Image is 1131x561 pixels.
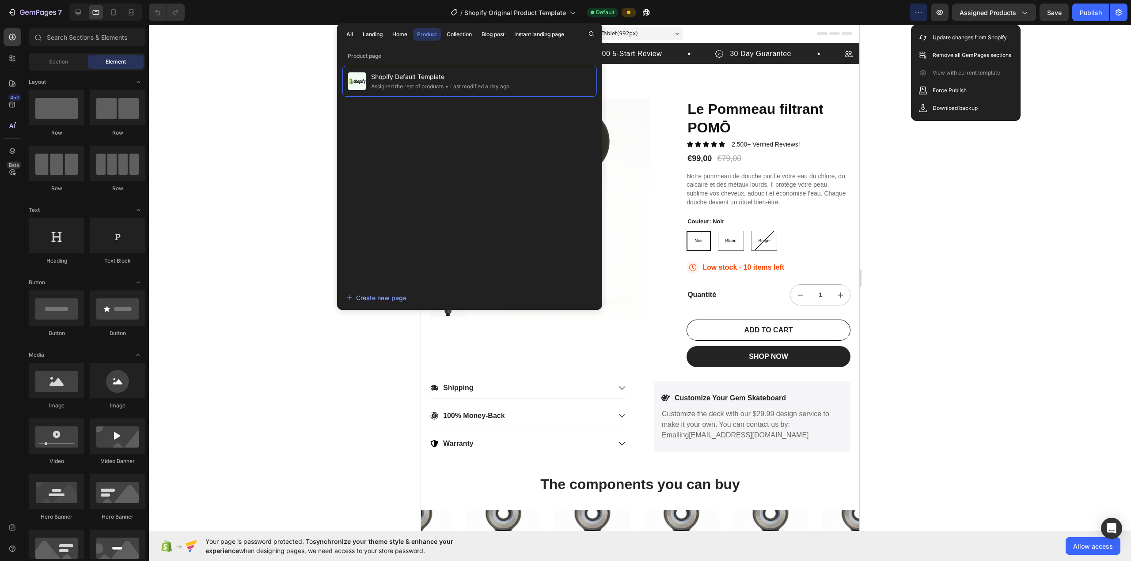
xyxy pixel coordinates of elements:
[388,28,411,41] button: Home
[447,30,472,38] div: Collection
[460,8,463,17] span: /
[1040,4,1069,21] button: Save
[90,257,145,265] div: Text Block
[205,537,488,555] span: Your page is password protected. To when designing pages, we need access to your store password.
[1047,9,1062,16] span: Save
[29,78,46,86] span: Layout
[29,206,40,214] span: Text
[222,485,298,561] a: Le Pommeau filtrant POMŌ
[392,30,407,38] div: Home
[90,457,145,465] div: Video Banner
[933,86,967,95] p: Force Publish
[443,28,476,41] button: Collection
[933,51,1011,60] p: Remove all GemPages sections
[413,28,441,41] button: Product
[311,485,387,561] a: Le Pommeau filtrant POMŌ
[49,58,68,66] span: Section
[131,348,145,362] span: Toggle open
[342,28,357,41] button: All
[510,28,568,41] button: Instant landing page
[1073,542,1113,551] span: Allow access
[106,58,126,66] span: Element
[371,72,509,82] span: Shopify Default Template
[90,513,145,521] div: Hero Banner
[371,82,444,91] div: Assigned the rest of products
[149,4,185,21] div: Undo/Redo
[417,30,437,38] div: Product
[445,83,448,90] span: •
[131,275,145,290] span: Toggle open
[4,4,66,21] button: 7
[58,7,62,18] p: 7
[933,104,978,113] p: Download backup
[29,513,84,521] div: Hero Banner
[933,68,1000,77] p: View with current template
[337,52,602,60] p: Product page
[363,30,383,38] div: Landing
[29,457,84,465] div: Video
[90,129,145,137] div: Row
[346,289,593,306] button: Create new page
[1101,518,1122,539] div: Open Intercom Messenger
[90,184,145,192] div: Row
[1080,8,1102,17] div: Publish
[346,293,406,302] div: Create new page
[514,30,564,38] div: Instant landing page
[482,30,505,38] div: Blog post
[8,94,21,101] div: 450
[29,402,84,410] div: Image
[7,162,21,169] div: Beta
[1072,4,1109,21] button: Publish
[131,203,145,217] span: Toggle open
[596,8,615,16] span: Default
[29,329,84,337] div: Button
[359,28,387,41] button: Landing
[29,28,145,46] input: Search Sections & Elements
[960,8,1016,17] span: Assigned Products
[29,257,84,265] div: Heading
[133,485,209,561] a: Le Pommeau filtrant POMŌ
[205,538,453,554] span: synchronize your theme style & enhance your experience
[421,25,859,531] iframe: Design area
[45,485,120,561] a: Le Pommeau filtrant POMŌ
[346,30,353,38] div: All
[444,82,509,91] div: Last modified a day ago
[464,8,566,17] span: Shopify Original Product Template
[478,28,509,41] button: Blog post
[933,33,1007,42] p: Update changes from Shopify
[1066,537,1120,555] button: Allow access
[29,351,44,359] span: Media
[29,279,45,286] span: Button
[29,184,84,192] div: Row
[90,402,145,410] div: Image
[90,329,145,337] div: Button
[131,75,145,89] span: Toggle open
